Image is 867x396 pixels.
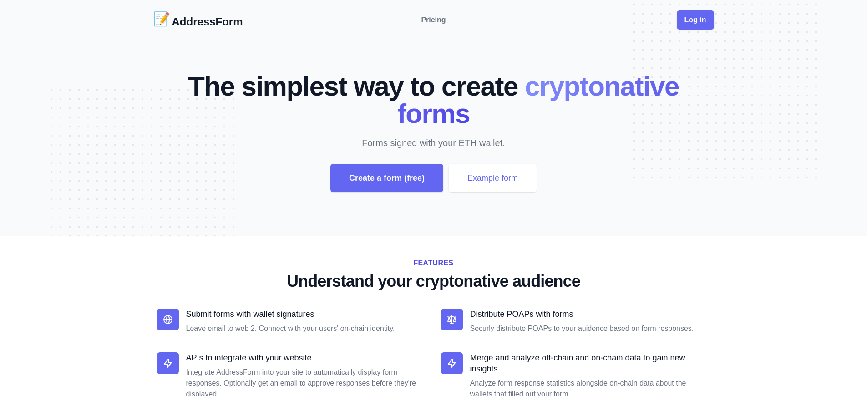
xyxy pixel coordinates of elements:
[470,352,710,374] p: Merge and analyze off-chain and on-chain data to gain new insights
[157,258,710,269] h2: Features
[186,309,426,320] p: Submit forms with wallet signatures
[186,323,426,334] dd: Leave email to web 2. Connect with your users' on-chain identity.
[172,15,243,29] h2: AddressForm
[188,71,518,102] span: The simplest way to create
[186,352,426,363] p: APIs to integrate with your website
[153,11,170,29] div: 📝
[421,15,446,25] a: Pricing
[330,164,443,192] div: Create a form (free)
[449,164,537,192] div: Example form
[157,272,710,290] p: Understand your cryptonative audience
[397,71,679,129] span: cryptonative forms
[153,11,714,29] nav: Global
[470,309,710,320] p: Distribute POAPs with forms
[201,137,667,149] p: Forms signed with your ETH wallet.
[470,323,710,334] dd: Securly distribute POAPs to your auidence based on form responses.
[677,10,714,30] div: Log in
